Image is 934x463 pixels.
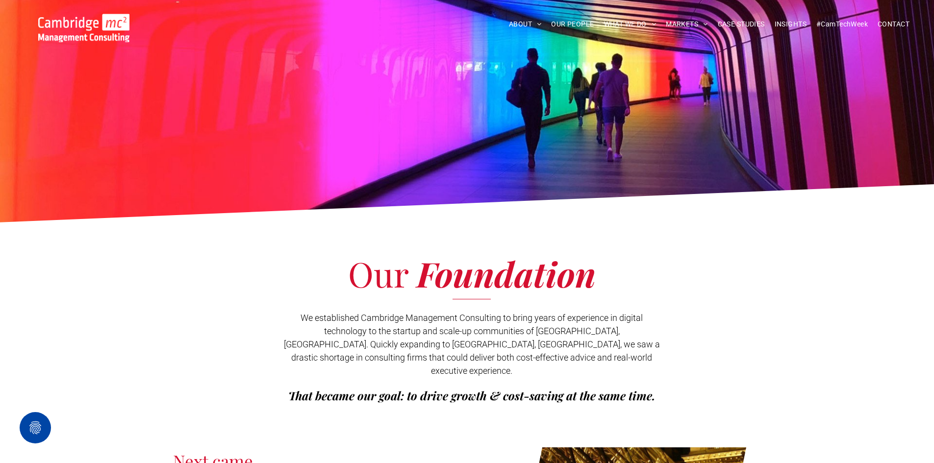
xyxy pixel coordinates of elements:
[38,14,129,42] img: Cambridge MC Logo
[661,17,712,32] a: MARKETS
[288,388,656,403] span: That became our goal: to drive growth & cost-saving at the same time.
[417,250,596,296] span: Foundation
[284,313,660,376] span: We established Cambridge Management Consulting to bring years of experience in digital technology...
[38,15,129,25] a: Your Business Transformed | Cambridge Management Consulting
[873,17,914,32] a: CONTACT
[770,17,811,32] a: INSIGHTS
[599,17,661,32] a: WHAT WE DO
[546,17,599,32] a: OUR PEOPLE
[348,250,408,296] span: Our
[811,17,873,32] a: #CamTechWeek
[504,17,547,32] a: ABOUT
[713,17,770,32] a: CASE STUDIES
